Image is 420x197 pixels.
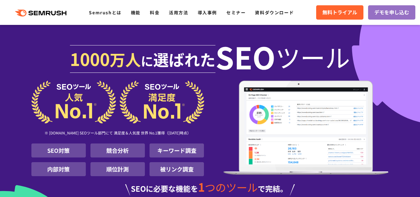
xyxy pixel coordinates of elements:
span: デモを申し込む [374,8,409,16]
li: SEO対策 [31,143,86,157]
a: 機能 [131,9,141,16]
div: SEOに必要な機能を [31,181,389,195]
a: 料金 [150,9,159,16]
a: セミナー [226,9,246,16]
a: 導入事例 [198,9,217,16]
a: デモを申し込む [368,5,415,20]
a: 無料トライアル [316,5,363,20]
span: に [141,52,153,70]
li: 競合分析 [90,143,145,157]
a: 活用方法 [169,9,188,16]
a: 資料ダウンロード [255,9,294,16]
a: Semrushとは [89,9,121,16]
li: 順位計測 [90,162,145,176]
li: 内部対策 [31,162,86,176]
span: で完結。 [258,183,288,194]
span: 選ばれた [153,48,215,70]
span: SEO [215,44,275,69]
span: 無料トライアル [322,8,357,16]
div: ※ [DOMAIN_NAME] SEOツール部門にて 満足度＆人気度 世界 No.1獲得（[DATE]時点） [31,124,204,143]
span: つのツール [205,180,258,195]
span: 1 [198,178,205,195]
span: 1000 [70,46,110,71]
span: ツール [275,44,350,69]
li: キーワード調査 [150,143,204,157]
li: 被リンク調査 [150,162,204,176]
span: 万人 [110,48,141,70]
